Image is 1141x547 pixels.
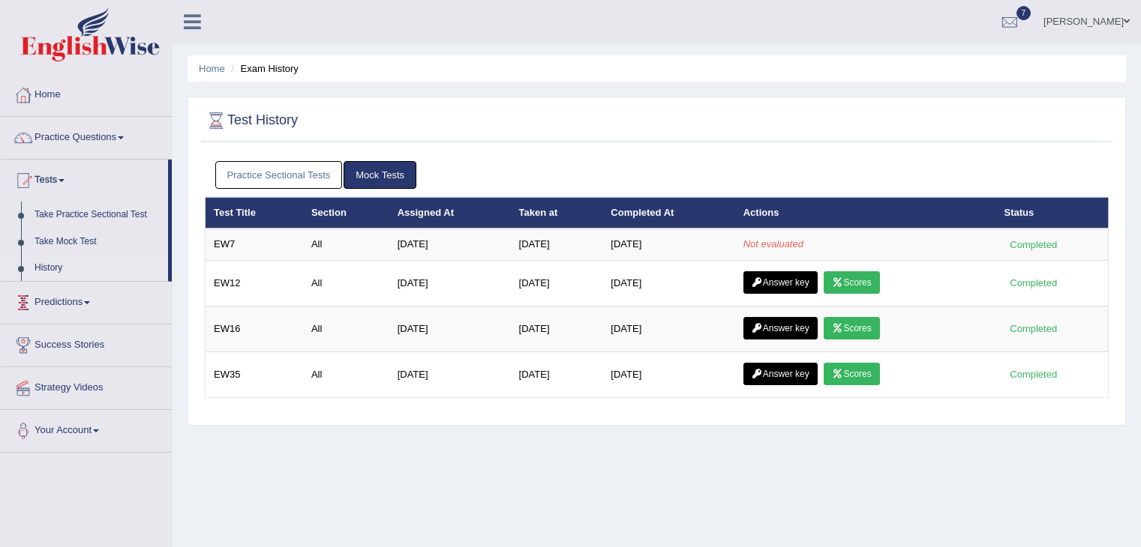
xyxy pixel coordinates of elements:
[602,229,734,260] td: [DATE]
[344,161,416,189] a: Mock Tests
[1,410,172,447] a: Your Account
[303,260,389,306] td: All
[1004,237,1063,253] div: Completed
[1004,366,1063,382] div: Completed
[1,74,172,112] a: Home
[1,282,172,319] a: Predictions
[824,317,879,339] a: Scores
[389,351,511,397] td: [DATE]
[28,255,168,282] a: History
[205,109,298,132] h2: Test History
[389,306,511,351] td: [DATE]
[206,197,303,229] th: Test Title
[389,229,511,260] td: [DATE]
[389,197,511,229] th: Assigned At
[1016,6,1031,20] span: 7
[303,229,389,260] td: All
[1,160,168,197] a: Tests
[206,306,303,351] td: EW16
[303,306,389,351] td: All
[743,271,818,294] a: Answer key
[28,202,168,229] a: Take Practice Sectional Test
[602,351,734,397] td: [DATE]
[743,363,818,385] a: Answer key
[824,271,879,294] a: Scores
[227,61,299,76] li: Exam History
[996,197,1109,229] th: Status
[199,63,225,74] a: Home
[824,363,879,385] a: Scores
[602,197,734,229] th: Completed At
[602,260,734,306] td: [DATE]
[303,351,389,397] td: All
[511,351,603,397] td: [DATE]
[303,197,389,229] th: Section
[215,161,343,189] a: Practice Sectional Tests
[206,229,303,260] td: EW7
[743,317,818,339] a: Answer key
[511,306,603,351] td: [DATE]
[602,306,734,351] td: [DATE]
[206,351,303,397] td: EW35
[389,260,511,306] td: [DATE]
[1004,275,1063,291] div: Completed
[743,238,803,250] em: Not evaluated
[206,260,303,306] td: EW12
[1,324,172,362] a: Success Stories
[511,197,603,229] th: Taken at
[1,367,172,405] a: Strategy Videos
[1004,321,1063,336] div: Completed
[511,260,603,306] td: [DATE]
[1,117,172,154] a: Practice Questions
[735,197,996,229] th: Actions
[28,229,168,256] a: Take Mock Test
[511,229,603,260] td: [DATE]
